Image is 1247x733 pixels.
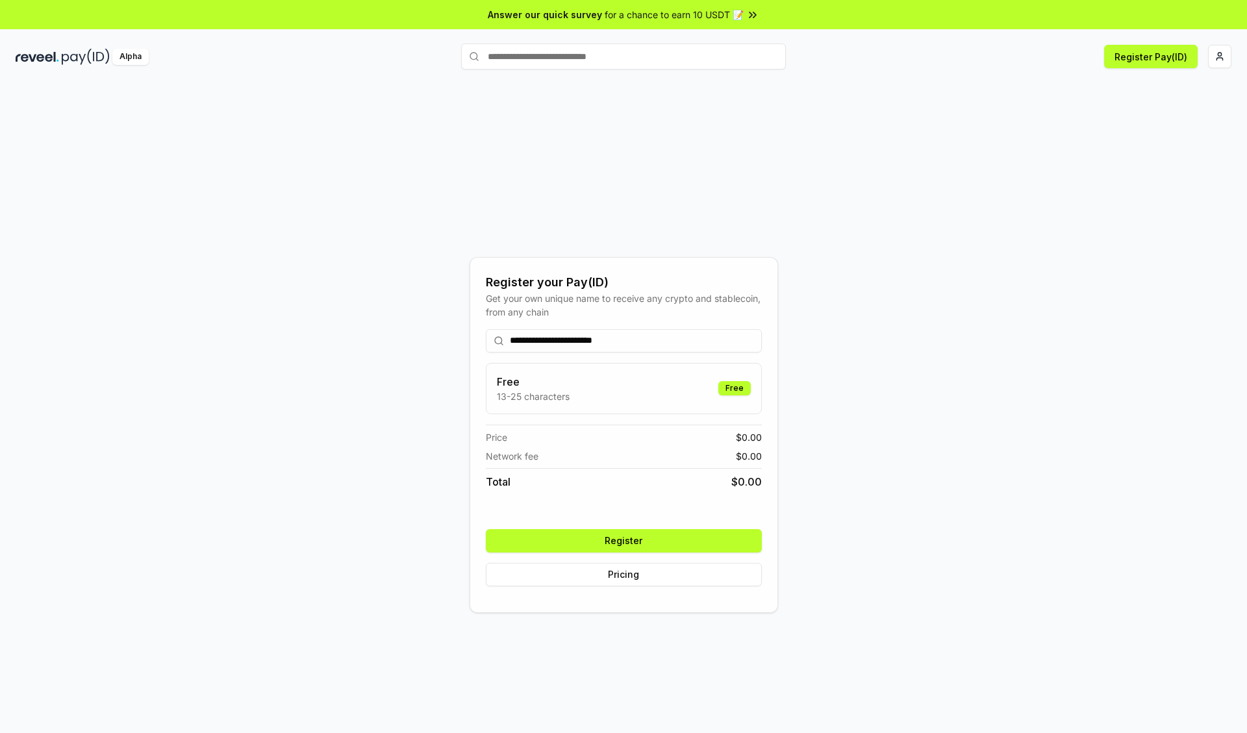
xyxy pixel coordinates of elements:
[731,474,762,490] span: $ 0.00
[486,449,538,463] span: Network fee
[605,8,744,21] span: for a chance to earn 10 USDT 📝
[736,430,762,444] span: $ 0.00
[736,449,762,463] span: $ 0.00
[497,390,570,403] p: 13-25 characters
[486,529,762,553] button: Register
[486,273,762,292] div: Register your Pay(ID)
[62,49,110,65] img: pay_id
[486,430,507,444] span: Price
[486,474,510,490] span: Total
[488,8,602,21] span: Answer our quick survey
[497,374,570,390] h3: Free
[1104,45,1198,68] button: Register Pay(ID)
[486,292,762,319] div: Get your own unique name to receive any crypto and stablecoin, from any chain
[16,49,59,65] img: reveel_dark
[718,381,751,395] div: Free
[112,49,149,65] div: Alpha
[486,563,762,586] button: Pricing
